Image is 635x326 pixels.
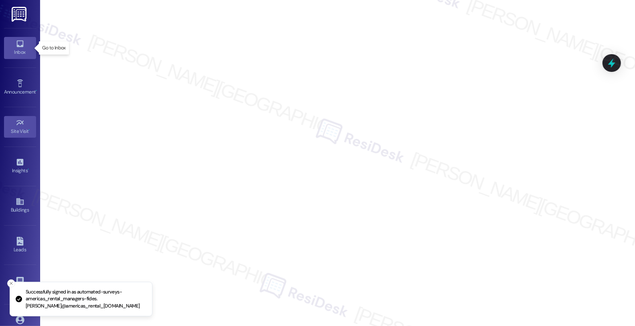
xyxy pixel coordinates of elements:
[4,234,36,256] a: Leads
[4,37,36,59] a: Inbox
[29,127,30,133] span: •
[4,155,36,177] a: Insights •
[26,289,146,310] p: Successfully signed in as automated-surveys-americas_rental_managers-fides.[PERSON_NAME]@americas...
[36,88,37,94] span: •
[4,195,36,216] a: Buildings
[4,274,36,295] a: Templates •
[12,7,28,22] img: ResiDesk Logo
[42,45,65,51] p: Go to Inbox
[7,279,15,287] button: Close toast
[28,167,29,172] span: •
[4,116,36,138] a: Site Visit •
